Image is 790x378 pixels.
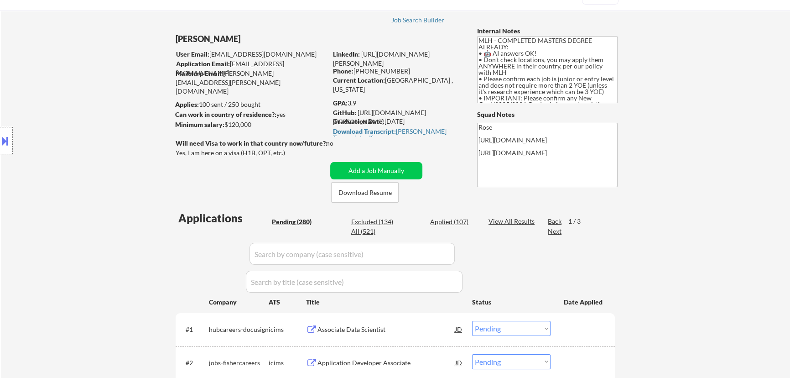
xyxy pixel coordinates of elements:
[326,139,352,148] div: no
[176,69,327,96] div: [PERSON_NAME][EMAIL_ADDRESS][PERSON_NAME][DOMAIN_NAME]
[568,217,589,226] div: 1 / 3
[333,67,353,75] strong: Phone:
[333,99,463,108] div: 3.9
[564,298,604,307] div: Date Applied
[454,321,463,337] div: JD
[548,227,562,236] div: Next
[331,182,399,203] button: Download Resume
[209,325,269,334] div: hubcareers-docusign
[186,358,202,367] div: #2
[391,16,444,26] a: Job Search Builder
[176,69,223,77] strong: Mailslurp Email:
[333,50,430,67] a: [URL][DOMAIN_NAME][PERSON_NAME]
[176,60,230,68] strong: Application Email:
[249,243,455,265] input: Search by company (case sensitive)
[306,298,463,307] div: Title
[477,110,618,119] div: Squad Notes
[454,354,463,371] div: JD
[391,17,444,23] div: Job Search Builder
[269,325,306,334] div: icims
[176,148,330,157] div: Yes, I am here on a visa (H1B, OPT, etc.)
[430,217,476,226] div: Applied (107)
[176,50,327,59] div: [EMAIL_ADDRESS][DOMAIN_NAME]
[333,109,426,126] a: [URL][DOMAIN_NAME][PERSON_NAME]
[175,110,276,118] strong: Can work in country of residence?:
[333,76,462,94] div: [GEOGRAPHIC_DATA] , [US_STATE]
[186,325,202,334] div: #1
[178,213,269,224] div: Applications
[489,217,537,226] div: View All Results
[175,100,199,108] strong: Applies:
[333,109,356,116] strong: GitHub:
[548,217,562,226] div: Back
[317,325,455,334] div: Associate Data Scientist
[333,128,460,137] a: Download Transcript:[PERSON_NAME] Transcript.pdf
[333,117,385,125] strong: Graduation Date:
[351,217,396,226] div: Excluded (134)
[175,110,324,119] div: yes
[272,217,317,226] div: Pending (280)
[269,358,306,367] div: icims
[477,26,618,36] div: Internal Notes
[330,162,422,179] button: Add a Job Manually
[246,271,463,293] input: Search by title (case sensitive)
[175,121,224,128] strong: Minimum salary:
[176,33,363,45] div: [PERSON_NAME]
[176,139,327,147] strong: Will need Visa to work in that country now/future?:
[209,298,269,307] div: Company
[175,100,327,109] div: 100 sent / 250 bought
[269,298,306,307] div: ATS
[333,50,360,58] strong: LinkedIn:
[333,67,462,76] div: [PHONE_NUMBER]
[333,127,396,135] strong: Download Transcript:
[333,99,348,107] strong: GPA:
[176,50,209,58] strong: User Email:
[333,117,462,126] div: [DATE]
[333,128,460,141] div: [PERSON_NAME] Transcript.pdf
[472,294,551,310] div: Status
[317,358,455,367] div: Application Developer Associate
[175,120,327,129] div: $120,000
[176,59,327,77] div: [EMAIL_ADDRESS][DOMAIN_NAME]
[333,76,385,84] strong: Current Location:
[351,227,396,236] div: All (521)
[209,358,269,367] div: jobs-fishercareers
